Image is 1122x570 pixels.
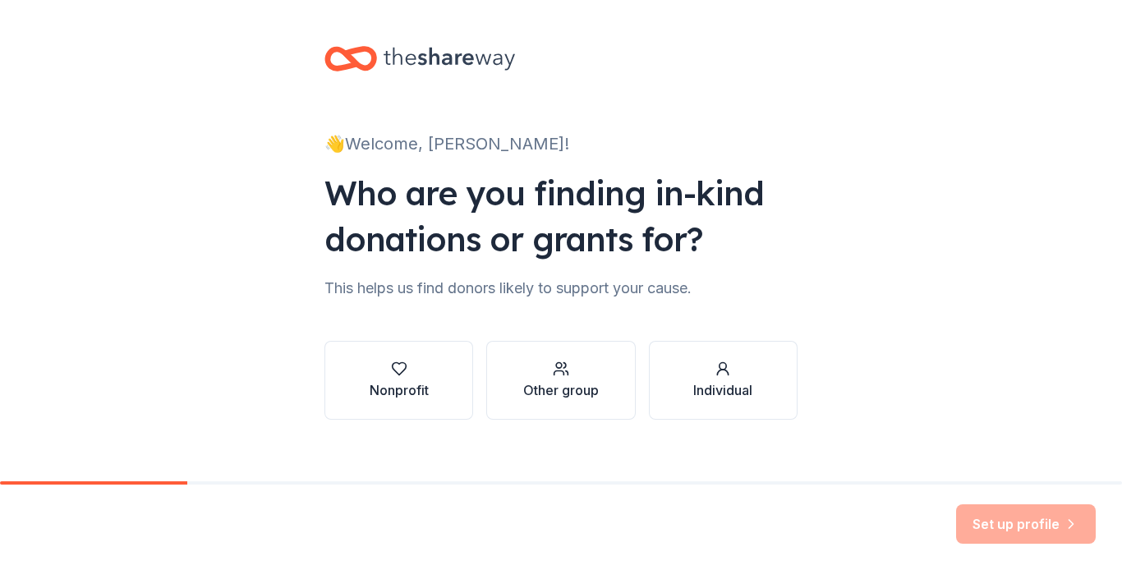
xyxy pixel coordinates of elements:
[324,170,798,262] div: Who are you finding in-kind donations or grants for?
[324,341,473,420] button: Nonprofit
[324,131,798,157] div: 👋 Welcome, [PERSON_NAME]!
[486,341,635,420] button: Other group
[324,275,798,301] div: This helps us find donors likely to support your cause.
[370,380,429,400] div: Nonprofit
[649,341,798,420] button: Individual
[523,380,599,400] div: Other group
[693,380,752,400] div: Individual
